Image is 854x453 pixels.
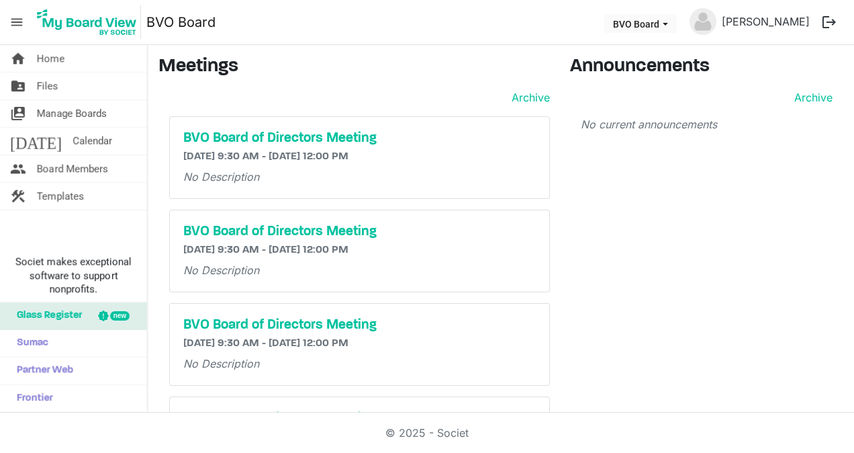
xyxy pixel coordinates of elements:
[506,89,550,106] a: Archive
[110,311,130,321] div: new
[73,128,112,155] span: Calendar
[183,356,536,372] p: No Description
[183,337,536,350] h6: [DATE] 9:30 AM - [DATE] 12:00 PM
[183,169,536,185] p: No Description
[146,9,216,36] a: BVO Board
[183,130,536,147] a: BVO Board of Directors Meeting
[37,155,108,182] span: Board Members
[37,73,58,99] span: Files
[158,56,550,79] h3: Meetings
[10,302,82,329] span: Glass Register
[10,73,26,99] span: folder_shared
[10,128,62,155] span: [DATE]
[37,183,84,210] span: Templates
[10,45,26,72] span: home
[815,8,843,36] button: logout
[10,385,53,412] span: Frontier
[37,45,64,72] span: Home
[570,56,844,79] h3: Announcements
[10,100,26,127] span: switch_account
[183,244,536,257] h6: [DATE] 9:30 AM - [DATE] 12:00 PM
[4,9,30,35] span: menu
[6,255,141,296] span: Societ makes exceptional software to support nonprofits.
[33,5,146,39] a: My Board View Logo
[716,8,815,35] a: [PERSON_NAME]
[690,8,716,35] img: no-profile-picture.svg
[10,183,26,210] span: construction
[604,14,677,33] button: BVO Board dropdownbutton
[385,426,469,440] a: © 2025 - Societ
[789,89,833,106] a: Archive
[183,151,536,163] h6: [DATE] 9:30 AM - [DATE] 12:00 PM
[33,5,141,39] img: My Board View Logo
[183,262,536,278] p: No Description
[183,411,536,427] a: BVO Board of Directors Meeting
[10,330,48,357] span: Sumac
[37,100,107,127] span: Manage Boards
[10,155,26,182] span: people
[183,317,536,333] a: BVO Board of Directors Meeting
[10,358,73,384] span: Partner Web
[581,116,833,132] p: No current announcements
[183,224,536,240] a: BVO Board of Directors Meeting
